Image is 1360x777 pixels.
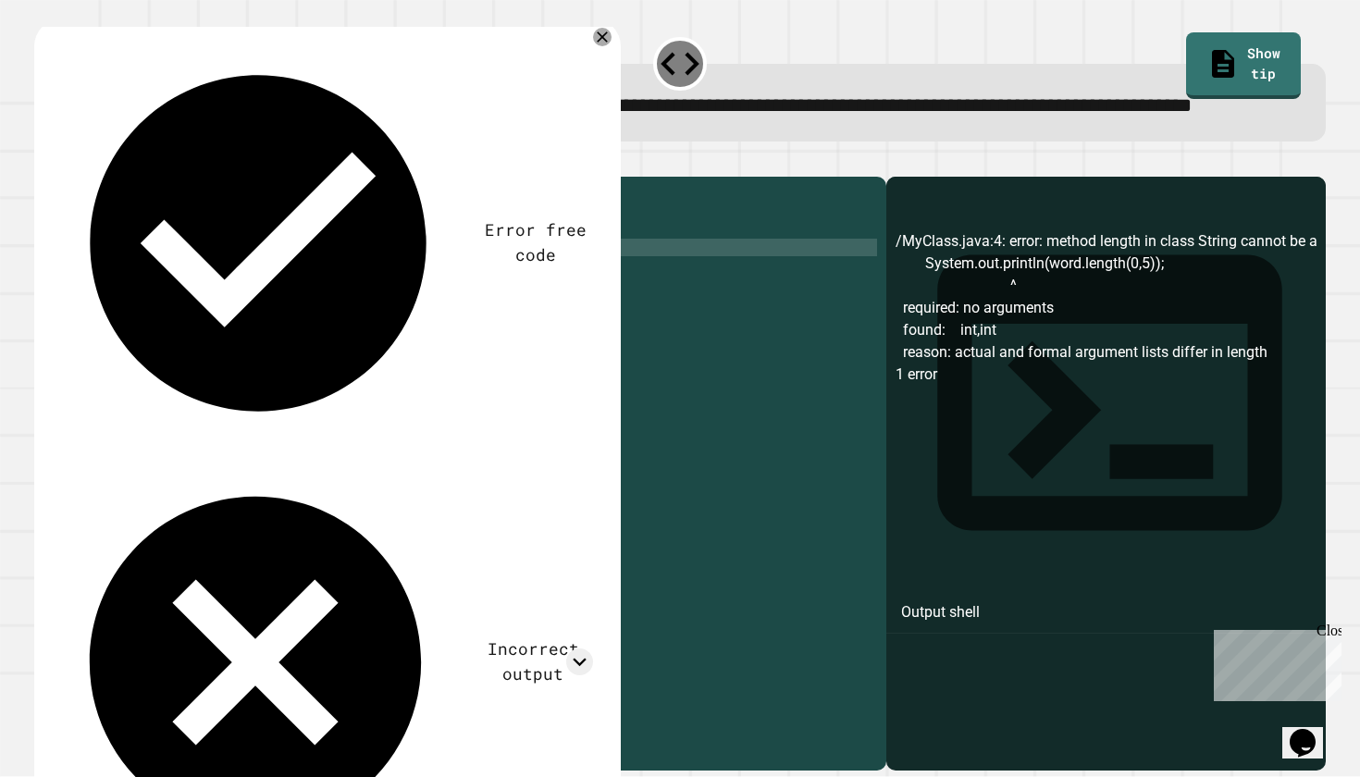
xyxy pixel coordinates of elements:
div: /MyClass.java:4: error: method length in class String cannot be applied to given types; System.ou... [896,230,1317,770]
iframe: chat widget [1206,623,1341,701]
div: Error free code [478,218,593,267]
div: Chat with us now!Close [7,7,128,117]
a: Show tip [1186,32,1300,99]
iframe: chat widget [1282,703,1341,758]
div: Incorrect output [473,637,593,686]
